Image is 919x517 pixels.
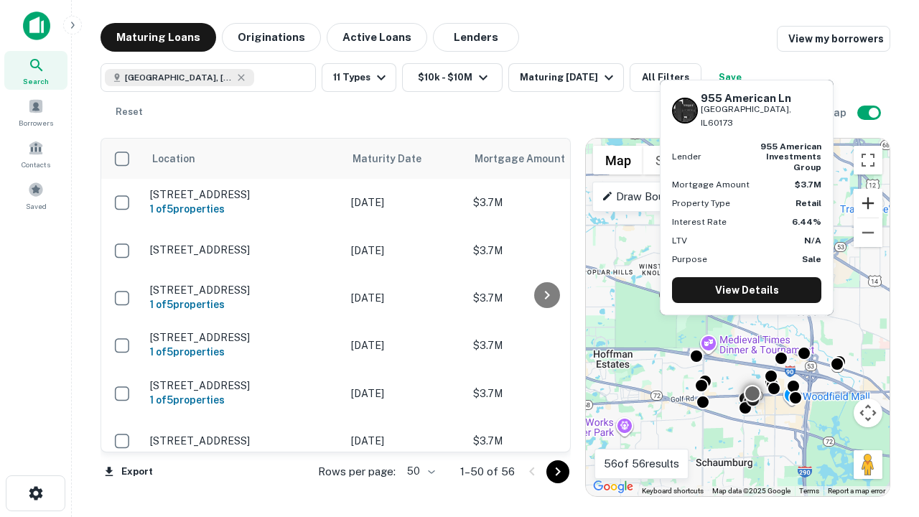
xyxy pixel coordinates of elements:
a: Report a map error [828,487,885,495]
p: $3.7M [473,243,617,258]
button: Save your search to get updates of matches that match your search criteria. [707,63,753,92]
button: Zoom out [854,218,882,247]
button: Keyboard shortcuts [642,486,704,496]
h6: 1 of 5 properties [150,392,337,408]
a: View Details [672,277,821,303]
h6: 1 of 5 properties [150,201,337,217]
a: Terms [799,487,819,495]
p: $3.7M [473,433,617,449]
p: $3.7M [473,337,617,353]
p: [STREET_ADDRESS] [150,331,337,344]
button: Show street map [593,146,643,174]
h6: 1 of 5 properties [150,344,337,360]
p: Rows per page: [318,463,396,480]
span: Borrowers [19,117,53,129]
th: Mortgage Amount [466,139,624,179]
a: Saved [4,176,67,215]
button: Lenders [433,23,519,52]
p: $3.7M [473,386,617,401]
strong: Sale [802,254,821,264]
a: View my borrowers [777,26,890,52]
a: Search [4,51,67,90]
p: [STREET_ADDRESS] [150,188,337,201]
iframe: Chat Widget [847,356,919,425]
button: Active Loans [327,23,427,52]
p: [DATE] [351,195,459,210]
span: Saved [26,200,47,212]
p: $3.7M [473,195,617,210]
span: Maturity Date [353,150,440,167]
button: 11 Types [322,63,396,92]
p: [DATE] [351,337,459,353]
div: Maturing [DATE] [520,69,617,86]
button: Drag Pegman onto the map to open Street View [854,450,882,479]
button: Maturing [DATE] [508,63,624,92]
p: Purpose [672,253,707,266]
button: Show satellite imagery [643,146,714,174]
a: Borrowers [4,93,67,131]
th: Location [143,139,344,179]
p: [STREET_ADDRESS] [150,243,337,256]
span: Map data ©2025 Google [712,487,790,495]
button: Toggle fullscreen view [854,146,882,174]
p: Interest Rate [672,215,727,228]
p: Mortgage Amount [672,178,750,191]
strong: N/A [804,236,821,246]
div: 0 0 [586,139,890,496]
p: [DATE] [351,243,459,258]
button: Go to next page [546,460,569,483]
span: Contacts [22,159,50,170]
div: 50 [401,461,437,482]
strong: $3.7M [795,180,821,190]
button: Export [101,461,157,483]
p: [STREET_ADDRESS] [150,434,337,447]
span: Mortgage Amount [475,150,584,167]
p: 56 of 56 results [604,455,679,472]
span: Location [151,150,195,167]
a: Open this area in Google Maps (opens a new window) [589,478,637,496]
strong: 955 american investments group [760,141,821,172]
img: capitalize-icon.png [23,11,50,40]
span: Search [23,75,49,87]
button: Zoom in [854,189,882,218]
p: 1–50 of 56 [460,463,515,480]
button: Originations [222,23,321,52]
strong: Retail [796,198,821,208]
button: Reset [106,98,152,126]
p: [STREET_ADDRESS] [150,284,337,297]
strong: 6.44% [792,217,821,227]
button: Maturing Loans [101,23,216,52]
button: $10k - $10M [402,63,503,92]
h6: 955 American Ln [701,92,821,105]
p: LTV [672,234,687,247]
p: Draw Boundary [602,188,691,205]
img: Google [589,478,637,496]
h6: 1 of 5 properties [150,297,337,312]
th: Maturity Date [344,139,466,179]
p: $3.7M [473,290,617,306]
p: [DATE] [351,433,459,449]
p: Lender [672,150,701,163]
button: All Filters [630,63,701,92]
a: Contacts [4,134,67,173]
p: [GEOGRAPHIC_DATA], IL60173 [701,103,821,130]
p: [DATE] [351,290,459,306]
p: [DATE] [351,386,459,401]
p: [STREET_ADDRESS] [150,379,337,392]
p: Property Type [672,197,730,210]
span: [GEOGRAPHIC_DATA], [GEOGRAPHIC_DATA] [125,71,233,84]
